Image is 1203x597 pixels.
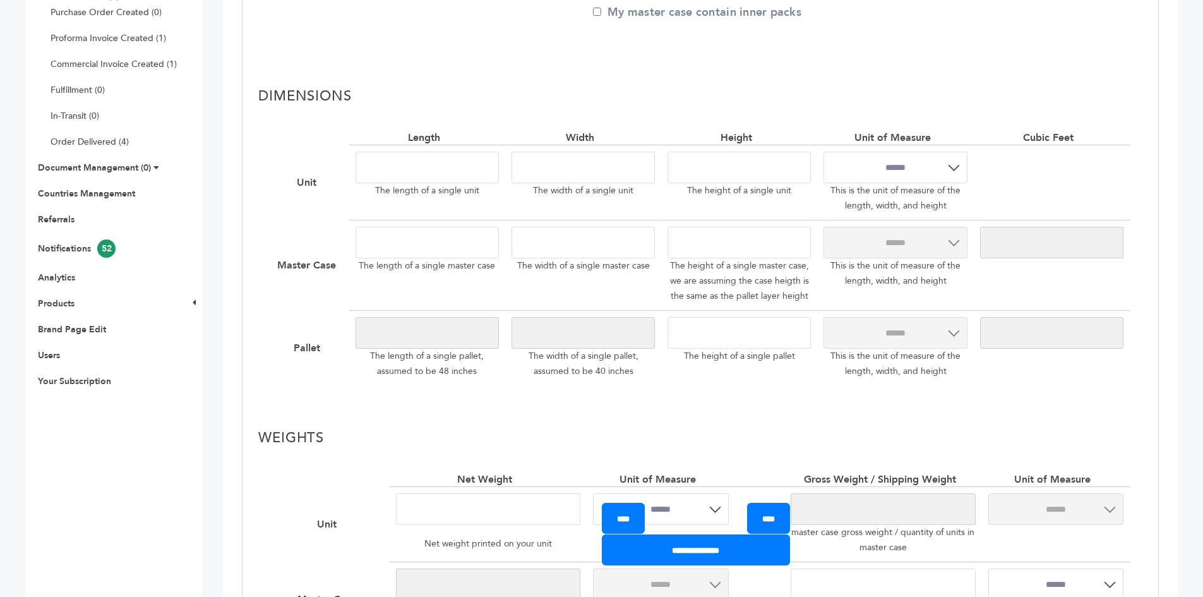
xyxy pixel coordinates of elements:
p: The width of a single pallet, assumed to be 40 inches [512,349,655,379]
p: Net weight printed on your unit [396,533,581,555]
p: This is the unit of measure of the length, width, and height [823,258,967,289]
div: Unit of Measure [854,131,937,145]
div: Unit of Measure [619,473,702,486]
p: The height of a single unit [667,183,811,198]
h2: Dimensions [258,88,1142,112]
div: Width [566,131,601,145]
a: Notifications52 [38,243,116,255]
div: Master Case [277,258,342,272]
div: Pallet [294,341,326,355]
h2: Weights [258,430,1142,454]
input: My master case contain inner packs [593,8,601,16]
span: 52 [97,239,116,258]
p: The length of a single pallet, assumed to be 48 inches [356,349,499,379]
a: Purchase Order Created (0) [51,6,162,18]
p: The width of a single unit [512,183,655,198]
a: Commercial Invoice Created (1) [51,58,177,70]
div: Unit [297,176,323,190]
div: Height [721,131,758,145]
a: Order Delivered (4) [51,136,129,148]
p: This is the unit of measure of the length, width, and height [823,183,967,214]
div: Cubic Feet [1023,131,1080,145]
div: Gross Weight / Shipping Weight [804,473,962,486]
div: Unit of Measure [1014,473,1097,486]
div: Unit [317,517,343,531]
a: Your Subscription [38,375,111,387]
a: Proforma Invoice Created (1) [51,32,166,44]
a: Document Management (0) [38,162,151,174]
a: Fulfillment (0) [51,84,105,96]
label: My master case contain inner packs [593,4,801,20]
a: Analytics [38,272,75,284]
p: The height of a single master case, we are assuming the case heigth is the same as the pallet lay... [667,258,811,304]
p: The length of a single master case [356,258,499,274]
a: In-Transit (0) [51,110,99,122]
div: Net Weight [457,473,518,486]
p: master case gross weight / quantity of units in master case [791,525,976,555]
a: Users [38,349,60,361]
p: The length of a single unit [356,183,499,198]
p: The width of a single master case [512,258,655,274]
div: Length [408,131,446,145]
a: Countries Management [38,188,135,200]
a: Products [38,298,75,310]
p: The height of a single pallet [667,349,811,364]
a: Referrals [38,214,75,226]
p: This is the unit of measure of the length, width, and height [823,349,967,379]
a: Brand Page Edit [38,323,106,335]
